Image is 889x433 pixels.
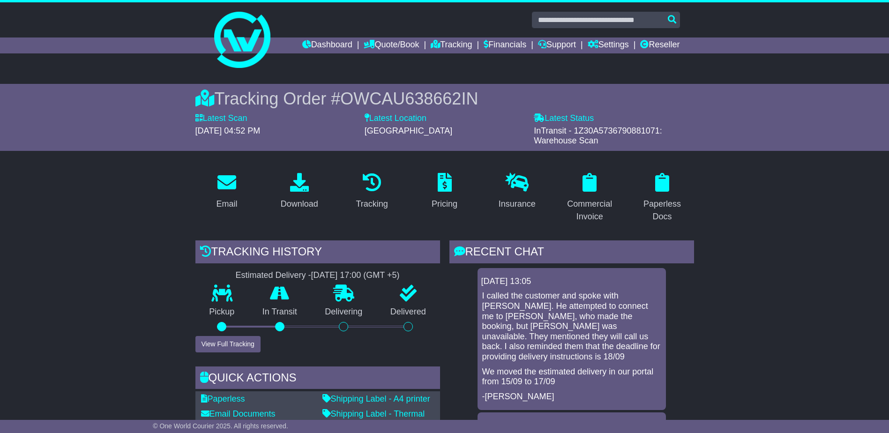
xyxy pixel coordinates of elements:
div: Tracking Order # [195,89,694,109]
label: Latest Scan [195,113,247,124]
span: [DATE] 04:52 PM [195,126,261,135]
a: Shipping Label - Thermal printer [322,409,425,429]
p: Delivering [311,307,377,317]
p: I called the customer and spoke with [PERSON_NAME]. He attempted to connect me to [PERSON_NAME], ... [482,291,661,362]
div: [DATE] 13:05 [481,276,662,287]
a: Paperless Docs [631,170,694,226]
div: Email [216,198,237,210]
a: Tracking [350,170,394,214]
span: OWCAU638662IN [340,89,478,108]
a: Paperless [201,394,245,403]
span: [GEOGRAPHIC_DATA] [365,126,452,135]
div: Insurance [499,198,536,210]
a: Support [538,37,576,53]
a: Shipping Label - A4 printer [322,394,430,403]
a: Dashboard [302,37,352,53]
div: Tracking history [195,240,440,266]
p: In Transit [248,307,311,317]
a: Tracking [431,37,472,53]
p: Pickup [195,307,249,317]
div: RECENT CHAT [449,240,694,266]
div: Quick Actions [195,366,440,392]
p: We moved the estimated delivery in our portal from 15/09 to 17/09 [482,367,661,387]
span: © One World Courier 2025. All rights reserved. [153,422,288,430]
a: Financials [484,37,526,53]
a: Pricing [426,170,463,214]
p: -[PERSON_NAME] [482,392,661,402]
a: Email Documents [201,409,276,418]
div: Commercial Invoice [564,198,615,223]
label: Latest Status [534,113,594,124]
div: [DATE] 17:00 (GMT +5) [311,270,400,281]
div: Estimated Delivery - [195,270,440,281]
a: Insurance [493,170,542,214]
a: Settings [588,37,629,53]
a: Quote/Book [364,37,419,53]
div: Paperless Docs [637,198,688,223]
p: Delivered [376,307,440,317]
div: Download [281,198,318,210]
label: Latest Location [365,113,426,124]
a: Download [275,170,324,214]
button: View Full Tracking [195,336,261,352]
a: Email [210,170,243,214]
a: Commercial Invoice [558,170,621,226]
span: InTransit - 1Z30A5736790881071: Warehouse Scan [534,126,662,146]
a: Reseller [640,37,680,53]
div: Tracking [356,198,388,210]
div: Pricing [432,198,457,210]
